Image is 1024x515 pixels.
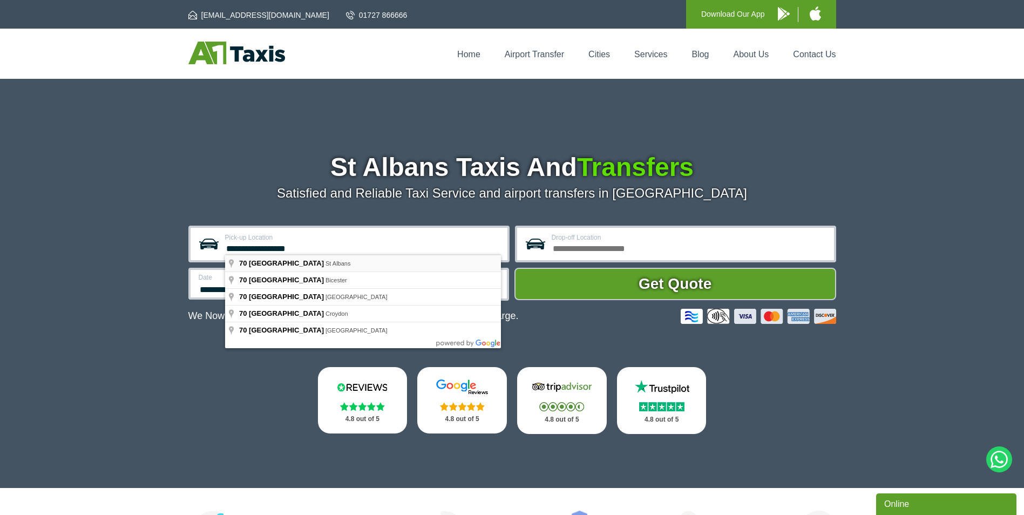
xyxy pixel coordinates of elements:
a: Services [634,50,667,59]
a: [EMAIL_ADDRESS][DOMAIN_NAME] [188,10,329,21]
p: Satisfied and Reliable Taxi Service and airport transfers in [GEOGRAPHIC_DATA] [188,186,836,201]
a: Contact Us [793,50,836,59]
a: Google Stars 4.8 out of 5 [417,367,507,433]
span: Croydon [325,310,348,317]
a: Airport Transfer [505,50,564,59]
span: 70 [239,293,247,301]
a: 01727 866666 [346,10,408,21]
img: A1 Taxis Android App [778,7,790,21]
p: We Now Accept Card & Contactless Payment In [188,310,519,322]
img: Google [430,379,494,395]
p: Download Our App [701,8,765,21]
img: Stars [340,402,385,411]
a: About Us [734,50,769,59]
p: 4.8 out of 5 [629,413,695,426]
p: 4.8 out of 5 [330,412,396,426]
img: A1 Taxis iPhone App [810,6,821,21]
p: 4.8 out of 5 [529,413,595,426]
span: Transfers [577,153,694,181]
a: Home [457,50,480,59]
a: Tripadvisor Stars 4.8 out of 5 [517,367,607,434]
p: 4.8 out of 5 [429,412,495,426]
h1: St Albans Taxis And [188,154,836,180]
a: Cities [588,50,610,59]
img: Tripadvisor [530,379,594,395]
span: 70 [239,326,247,334]
button: Get Quote [514,268,836,300]
img: Credit And Debit Cards [681,309,836,324]
img: Reviews.io [330,379,395,395]
span: [GEOGRAPHIC_DATA] [249,293,324,301]
a: Reviews.io Stars 4.8 out of 5 [318,367,408,433]
img: A1 Taxis St Albans LTD [188,42,285,64]
span: [GEOGRAPHIC_DATA] [249,276,324,284]
img: Trustpilot [629,379,694,395]
img: Stars [639,402,684,411]
iframe: chat widget [876,491,1019,515]
img: Stars [539,402,584,411]
span: 70 [239,259,247,267]
label: Pick-up Location [225,234,501,241]
span: [GEOGRAPHIC_DATA] [325,327,388,334]
span: [GEOGRAPHIC_DATA] [249,309,324,317]
span: [GEOGRAPHIC_DATA] [249,259,324,267]
span: St Albans [325,260,350,267]
label: Drop-off Location [552,234,828,241]
span: [GEOGRAPHIC_DATA] [325,294,388,300]
img: Stars [440,402,485,411]
a: Blog [691,50,709,59]
span: Bicester [325,277,347,283]
span: 70 [239,276,247,284]
label: Date [199,274,337,281]
a: Trustpilot Stars 4.8 out of 5 [617,367,707,434]
span: 70 [239,309,247,317]
span: [GEOGRAPHIC_DATA] [249,326,324,334]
